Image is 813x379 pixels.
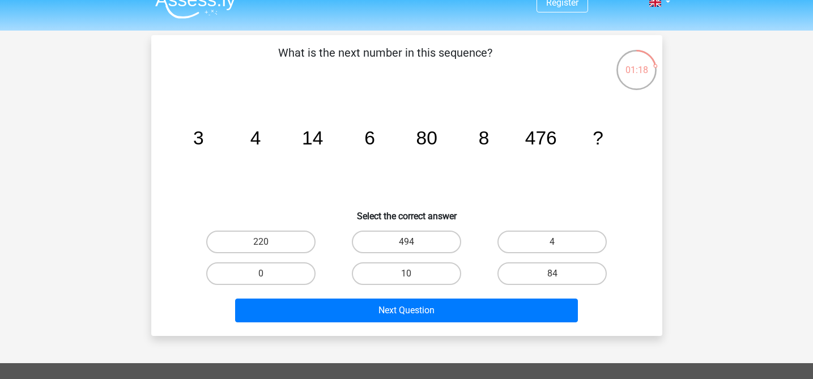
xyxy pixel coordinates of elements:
label: 4 [497,231,607,253]
label: 10 [352,262,461,285]
tspan: 476 [525,127,556,148]
tspan: 14 [302,127,323,148]
label: 220 [206,231,316,253]
label: 494 [352,231,461,253]
tspan: 80 [416,127,437,148]
h6: Select the correct answer [169,202,644,222]
tspan: 8 [478,127,489,148]
tspan: 3 [193,127,203,148]
tspan: 6 [364,127,375,148]
p: What is the next number in this sequence? [169,44,602,78]
button: Next Question [235,299,578,322]
div: 01:18 [615,49,658,77]
tspan: 4 [250,127,261,148]
label: 0 [206,262,316,285]
label: 84 [497,262,607,285]
tspan: ? [593,127,603,148]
